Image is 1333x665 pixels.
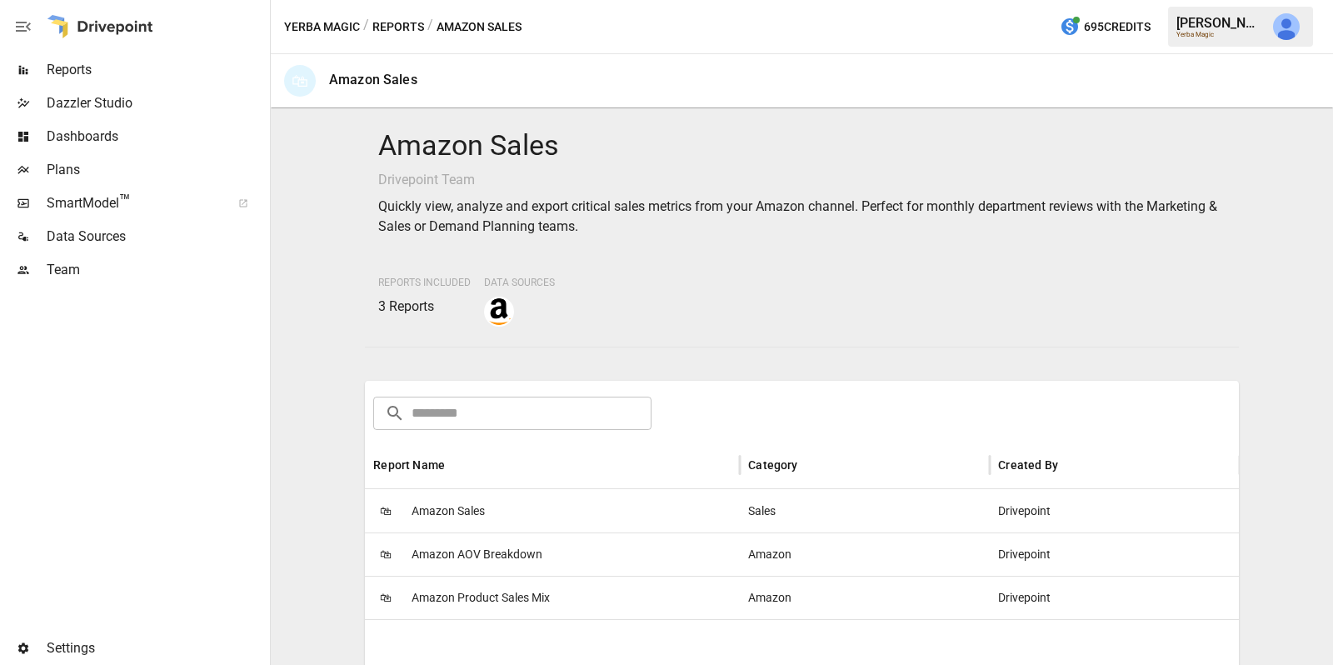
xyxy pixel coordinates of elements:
div: 🛍 [284,65,316,97]
span: Reports [47,60,267,80]
p: 3 Reports [378,297,471,317]
span: SmartModel [47,193,220,213]
span: 🛍 [373,498,398,523]
p: Quickly view, analyze and export critical sales metrics from your Amazon channel. Perfect for mon... [378,197,1226,237]
button: Sort [799,453,822,477]
button: Julie Wilton [1263,3,1310,50]
span: Amazon Product Sales Mix [412,577,550,619]
span: ™ [119,191,131,212]
div: Category [748,458,797,472]
div: / [363,17,369,37]
p: Drivepoint Team [378,170,1226,190]
button: Reports [372,17,424,37]
div: Sales [740,489,990,532]
div: Amazon [740,576,990,619]
div: Drivepoint [990,532,1240,576]
button: 695Credits [1053,12,1157,42]
span: Data Sources [484,277,555,288]
span: Amazon Sales [412,490,485,532]
img: amazon [486,298,512,325]
div: Drivepoint [990,576,1240,619]
div: Amazon Sales [329,72,417,87]
h4: Amazon Sales [378,128,1226,163]
span: Reports Included [378,277,471,288]
div: / [427,17,433,37]
button: Sort [447,453,470,477]
span: Dazzler Studio [47,93,267,113]
img: Julie Wilton [1273,13,1300,40]
span: Plans [47,160,267,180]
button: Sort [1060,453,1083,477]
div: Report Name [373,458,445,472]
span: 🛍 [373,585,398,610]
span: Dashboards [47,127,267,147]
div: Drivepoint [990,489,1240,532]
span: Team [47,260,267,280]
div: Created By [998,458,1058,472]
span: 695 Credits [1084,17,1151,37]
span: Data Sources [47,227,267,247]
div: Amazon [740,532,990,576]
button: Yerba Magic [284,17,360,37]
span: Settings [47,638,267,658]
div: [PERSON_NAME] [1176,15,1263,31]
span: Amazon AOV Breakdown [412,533,542,576]
span: 🛍 [373,542,398,567]
div: Yerba Magic [1176,31,1263,38]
